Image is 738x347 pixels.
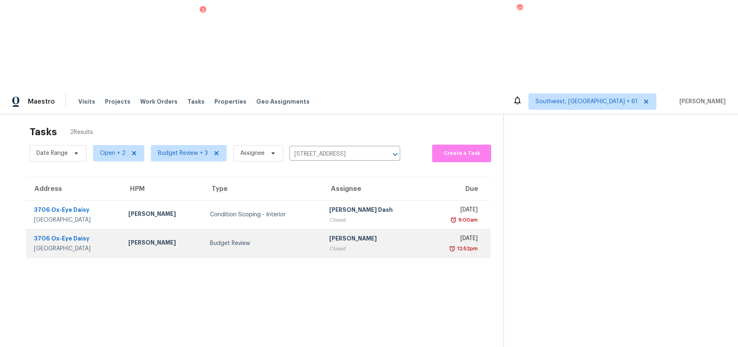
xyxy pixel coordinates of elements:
[389,149,401,160] button: Open
[449,245,456,253] img: Overdue Alarm Icon
[329,206,419,216] div: [PERSON_NAME] Dash
[289,148,377,161] input: Search by address
[105,98,130,106] span: Projects
[26,177,122,200] th: Address
[436,149,487,158] span: Create a Task
[36,149,68,157] span: Date Range
[34,234,115,245] div: 3706 Ox-Eye Daisy
[158,149,208,157] span: Budget Review + 3
[187,99,205,104] span: Tasks
[329,234,419,245] div: [PERSON_NAME]
[70,128,93,136] span: 2 Results
[122,177,203,200] th: HPM
[203,177,323,200] th: Type
[28,98,55,106] span: Maestro
[210,239,317,247] div: Budget Review
[329,216,419,224] div: Closed
[128,238,197,249] div: [PERSON_NAME]
[30,128,57,136] h2: Tasks
[100,149,125,157] span: Open + 2
[450,216,457,224] img: Overdue Alarm Icon
[140,98,178,106] span: Work Orders
[214,98,246,106] span: Properties
[433,206,478,216] div: [DATE]
[128,210,197,220] div: [PERSON_NAME]
[34,216,115,224] div: [GEOGRAPHIC_DATA]
[426,177,490,200] th: Due
[535,98,638,106] span: Southwest, [GEOGRAPHIC_DATA] + 61
[457,216,478,224] div: 9:00am
[34,245,115,253] div: [GEOGRAPHIC_DATA]
[676,98,726,106] span: [PERSON_NAME]
[34,206,115,216] div: 3706 Ox-Eye Daisy
[78,98,95,106] span: Visits
[256,98,310,106] span: Geo Assignments
[329,245,419,253] div: Closed
[240,149,264,157] span: Assignee
[210,211,317,219] div: Condition Scoping - Interior
[456,245,478,253] div: 12:52pm
[433,234,478,245] div: [DATE]
[432,145,491,162] button: Create a Task
[323,177,426,200] th: Assignee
